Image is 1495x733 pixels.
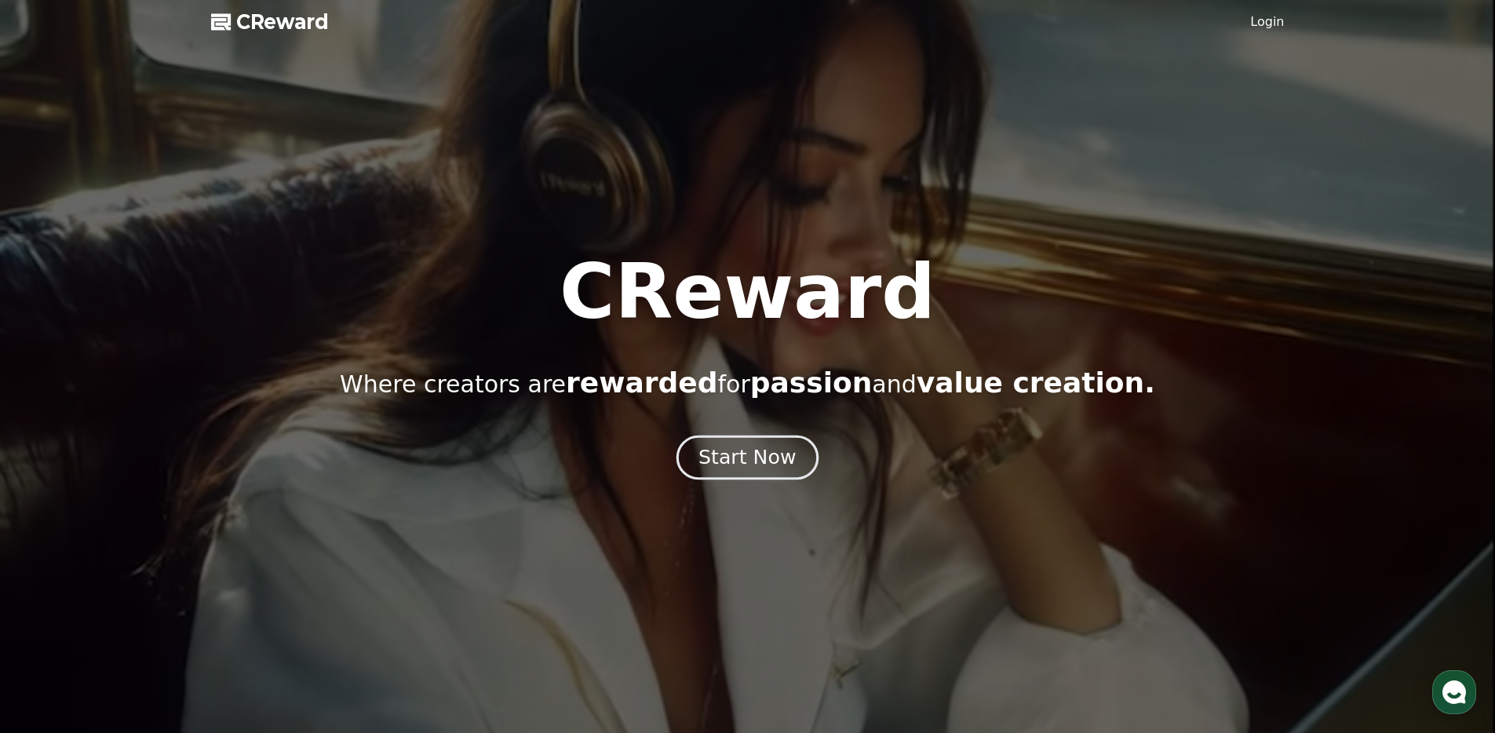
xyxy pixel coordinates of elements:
[917,366,1155,399] span: value creation.
[211,9,329,35] a: CReward
[676,436,819,480] button: Start Now
[232,521,271,534] span: Settings
[680,452,815,467] a: Start Now
[566,366,717,399] span: rewarded
[750,366,873,399] span: passion
[340,367,1155,399] p: Where creators are for and
[560,254,935,330] h1: CReward
[40,521,67,534] span: Home
[698,444,796,471] div: Start Now
[202,498,301,537] a: Settings
[130,522,177,534] span: Messages
[5,498,104,537] a: Home
[236,9,329,35] span: CReward
[1250,13,1284,31] a: Login
[104,498,202,537] a: Messages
